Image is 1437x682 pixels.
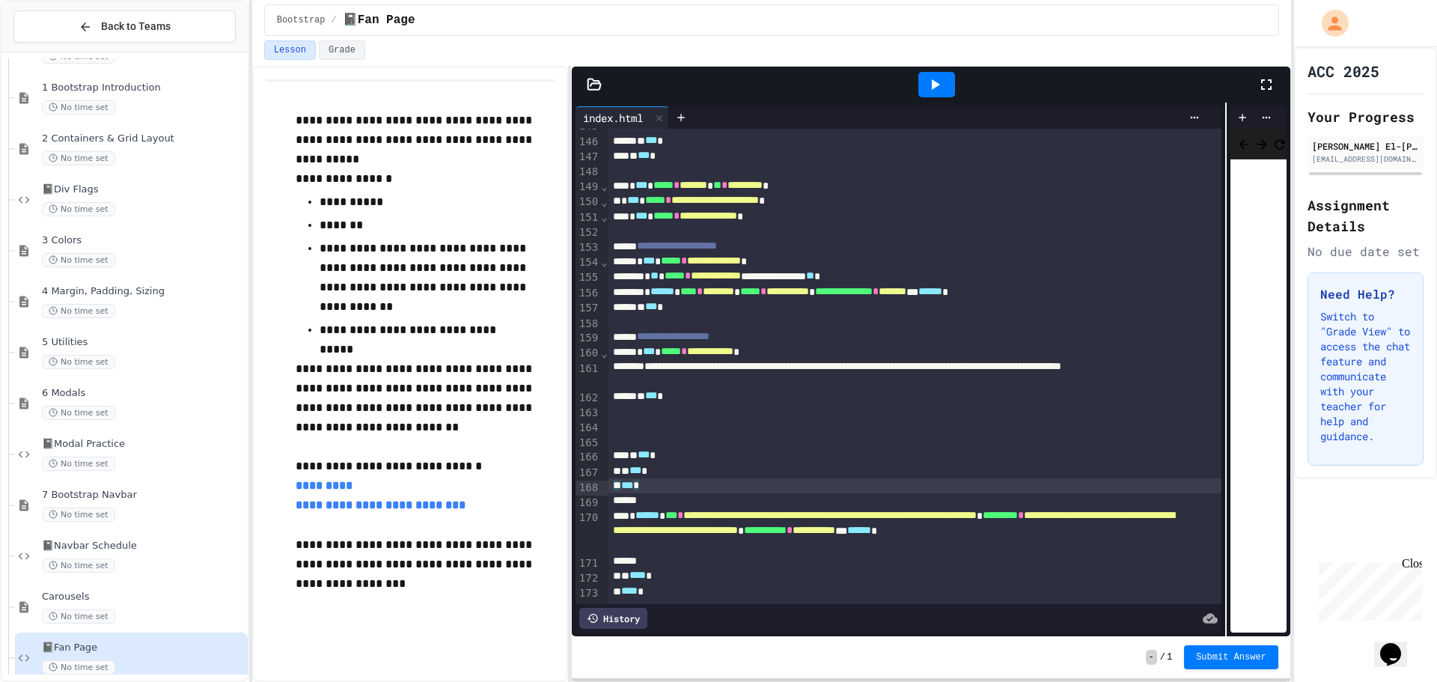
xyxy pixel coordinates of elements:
div: 151 [576,210,600,225]
div: 162 [576,391,600,406]
div: 152 [576,225,600,240]
span: No time set [42,558,115,573]
div: [EMAIL_ADDRESS][DOMAIN_NAME] [1312,153,1419,165]
span: No time set [42,609,115,624]
span: / [332,14,337,26]
div: 169 [576,496,600,511]
iframe: Web Preview [1230,159,1287,633]
div: 153 [576,240,600,255]
span: 6 Modals [42,387,245,400]
span: No time set [42,202,115,216]
div: 159 [576,331,600,346]
span: - [1146,650,1157,665]
div: 163 [576,406,600,421]
div: No due date set [1308,243,1424,261]
button: Lesson [264,40,316,60]
h2: Assignment Details [1308,195,1424,237]
button: Back to Teams [13,10,236,43]
p: Switch to "Grade View" to access the chat feature and communicate with your teacher for help and ... [1320,309,1411,444]
span: No time set [42,355,115,369]
iframe: chat widget [1313,557,1422,621]
div: [PERSON_NAME] El-[PERSON_NAME] [1312,139,1419,153]
h2: Your Progress [1308,106,1424,127]
div: 164 [576,421,600,436]
div: 166 [576,450,600,465]
span: Carousels [42,591,245,603]
div: 150 [576,195,600,210]
span: 1 [1167,651,1172,663]
span: 7 Bootstrap Navbar [42,489,245,502]
h3: Need Help? [1320,285,1411,303]
iframe: chat widget [1374,622,1422,667]
div: 149 [576,180,600,195]
span: 📓Fan Page [343,11,415,29]
div: 171 [576,556,600,571]
span: 3 Colors [42,234,245,247]
div: 170 [576,511,600,556]
div: index.html [576,106,669,129]
div: 146 [576,135,600,150]
div: 160 [576,346,600,361]
span: Fold line [600,196,608,208]
span: Fold line [600,211,608,223]
span: 📓Fan Page [42,642,245,654]
span: 5 Utilities [42,336,245,349]
div: Chat with us now!Close [6,6,103,95]
span: No time set [42,660,115,675]
div: index.html [576,110,650,126]
div: 161 [576,362,600,391]
div: 154 [576,255,600,270]
div: 165 [576,436,600,451]
span: / [1160,651,1165,663]
span: 📓Navbar Schedule [42,540,245,552]
div: 172 [576,571,600,586]
div: 157 [576,301,600,316]
span: Submit Answer [1196,651,1266,663]
span: Bootstrap [277,14,326,26]
div: 158 [576,317,600,332]
div: 167 [576,466,600,481]
span: No time set [42,100,115,115]
span: No time set [42,151,115,165]
span: No time set [42,508,115,522]
div: 168 [576,481,600,496]
button: Grade [319,40,365,60]
div: 155 [576,270,600,285]
span: 2 Containers & Grid Layout [42,133,245,145]
h1: ACC 2025 [1308,61,1379,82]
div: History [579,608,647,629]
span: 📓Div Flags [42,183,245,196]
span: No time set [42,304,115,318]
span: 4 Margin, Padding, Sizing [42,285,245,298]
div: 156 [576,286,600,301]
button: Submit Answer [1184,645,1278,669]
div: 148 [576,165,600,180]
span: Forward [1254,134,1269,153]
div: 147 [576,150,600,165]
div: 173 [576,586,600,601]
span: No time set [42,406,115,420]
span: 📓Modal Practice [42,438,245,451]
span: Back to Teams [101,19,171,34]
span: No time set [42,253,115,267]
span: Fold line [600,256,608,268]
span: Fold line [600,347,608,359]
span: Fold line [600,180,608,192]
button: Refresh [1272,135,1287,153]
span: Back [1236,134,1251,153]
span: 1 Bootstrap Introduction [42,82,245,94]
span: No time set [42,457,115,471]
div: My Account [1306,6,1352,40]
